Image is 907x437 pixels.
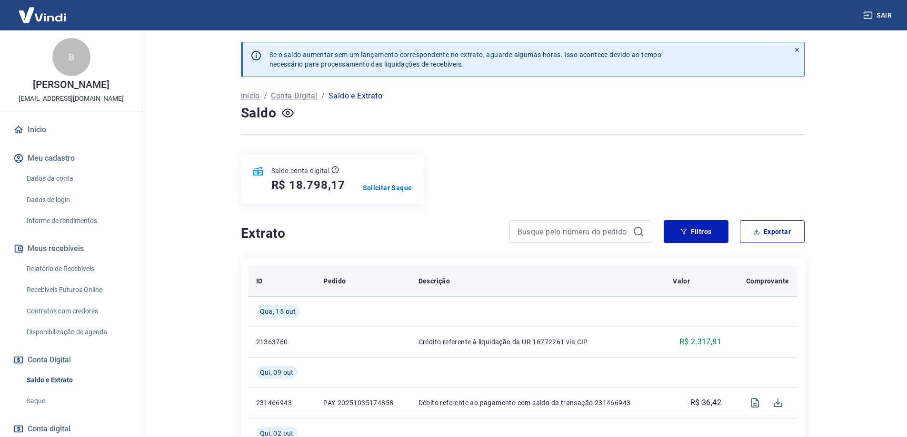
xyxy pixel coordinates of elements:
p: Saldo e Extrato [329,90,382,102]
p: Descrição [419,276,450,286]
span: Qua, 15 out [260,307,296,316]
a: Dados de login [23,190,131,210]
h4: Saldo [241,104,277,123]
a: Contratos com credores [23,301,131,321]
p: Pedido [323,276,346,286]
a: Conta Digital [271,90,317,102]
p: Saldo conta digital [271,166,330,175]
p: Crédito referente à liquidação da UR 16772261 via CIP [419,337,658,347]
a: Disponibilização de agenda [23,322,131,342]
button: Exportar [740,220,805,243]
span: Qui, 09 out [260,368,294,377]
h5: R$ 18.798,17 [271,177,346,193]
span: Conta digital [28,422,70,436]
a: Dados da conta [23,169,131,188]
a: Início [241,90,260,102]
button: Meus recebíveis [11,238,131,259]
p: PAY-20251035174858 [323,398,403,408]
a: Saldo e Extrato [23,370,131,390]
h4: Extrato [241,224,498,243]
p: Se o saldo aumentar sem um lançamento correspondente no extrato, aguarde algumas horas. Isso acon... [269,50,662,69]
p: Valor [673,276,690,286]
p: Débito referente ao pagamento com saldo da transação 231466943 [419,398,658,408]
a: Informe de rendimentos [23,211,131,231]
p: -R$ 36,42 [688,397,721,408]
p: 21363760 [256,337,309,347]
button: Conta Digital [11,350,131,370]
p: 231466943 [256,398,309,408]
p: / [321,90,325,102]
div: B [52,38,90,76]
button: Filtros [664,220,728,243]
p: ID [256,276,263,286]
p: / [264,90,267,102]
span: Visualizar [744,391,767,414]
p: [PERSON_NAME] [33,80,109,90]
p: [EMAIL_ADDRESS][DOMAIN_NAME] [19,94,124,104]
p: R$ 2.317,81 [679,336,721,348]
button: Meu cadastro [11,148,131,169]
a: Recebíveis Futuros Online [23,280,131,300]
button: Sair [861,7,896,24]
span: Download [767,391,789,414]
a: Início [11,119,131,140]
p: Comprovante [746,276,789,286]
a: Relatório de Recebíveis [23,259,131,279]
img: Vindi [11,0,73,29]
input: Busque pelo número do pedido [518,224,629,239]
a: Saque [23,391,131,411]
a: Solicitar Saque [363,183,412,193]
